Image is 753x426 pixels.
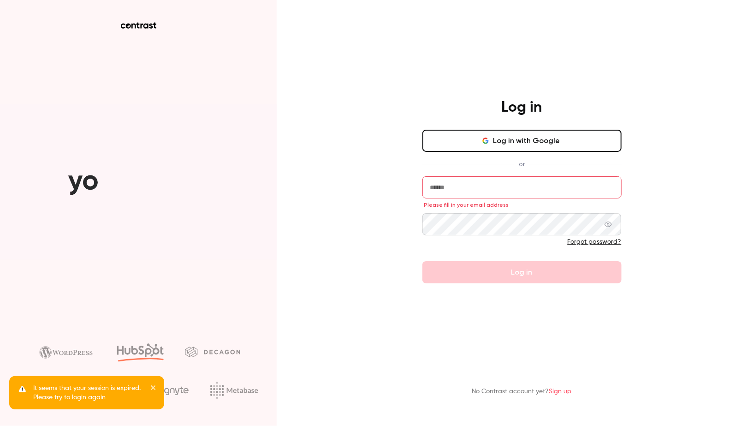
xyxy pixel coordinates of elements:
button: Log in with Google [422,130,622,152]
span: Please fill in your email address [424,201,509,209]
h4: Log in [502,98,542,117]
button: close [150,384,157,395]
img: decagon [185,347,240,357]
p: No Contrast account yet? [472,387,572,396]
span: or [514,159,529,169]
a: Forgot password? [568,239,622,245]
p: It seems that your session is expired. Please try to login again [33,384,144,402]
a: Sign up [549,388,572,395]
